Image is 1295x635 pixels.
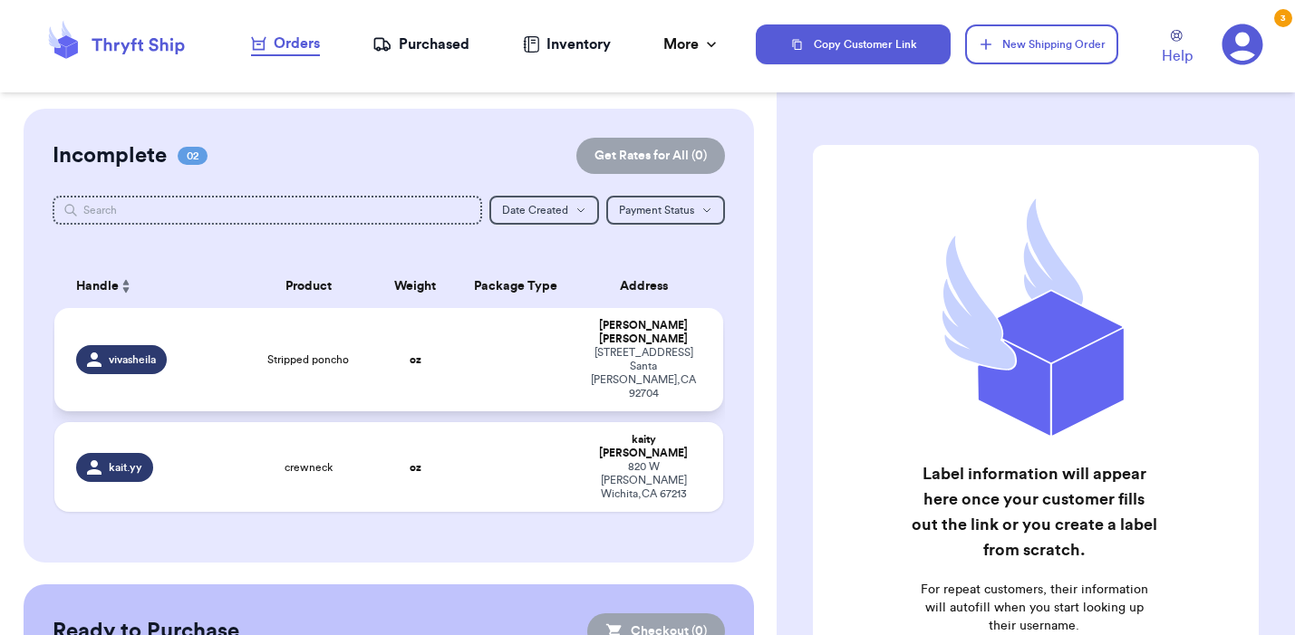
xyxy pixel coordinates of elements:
h2: Incomplete [53,141,167,170]
div: [STREET_ADDRESS] Santa [PERSON_NAME] , CA 92704 [586,346,701,400]
button: Get Rates for All (0) [576,138,725,174]
div: 3 [1274,9,1292,27]
span: Date Created [502,205,568,216]
button: Payment Status [606,196,725,225]
th: Weight [375,265,456,308]
a: 3 [1222,24,1263,65]
a: Purchased [372,34,469,55]
button: Date Created [489,196,599,225]
div: [PERSON_NAME] [PERSON_NAME] [586,319,701,346]
div: kaity [PERSON_NAME] [586,433,701,460]
button: Sort ascending [119,275,133,297]
a: Orders [251,33,320,56]
span: crewneck [285,460,333,475]
strong: oz [410,462,421,473]
span: 02 [178,147,208,165]
div: 820 W [PERSON_NAME] Wichita , CA 67213 [586,460,701,501]
span: Stripped poncho [267,352,349,367]
span: Help [1162,45,1193,67]
h2: Label information will appear here once your customer fills out the link or you create a label fr... [911,461,1158,563]
strong: oz [410,354,421,365]
th: Package Type [455,265,575,308]
span: vivasheila [109,352,156,367]
button: New Shipping Order [965,24,1117,64]
th: Address [575,265,722,308]
span: kait.yy [109,460,142,475]
a: Help [1162,30,1193,67]
th: Product [241,265,375,308]
input: Search [53,196,482,225]
div: Orders [251,33,320,54]
span: Payment Status [619,205,694,216]
a: Inventory [523,34,611,55]
div: More [663,34,720,55]
p: For repeat customers, their information will autofill when you start looking up their username. [911,581,1158,635]
button: Copy Customer Link [756,24,952,64]
span: Handle [76,277,119,296]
